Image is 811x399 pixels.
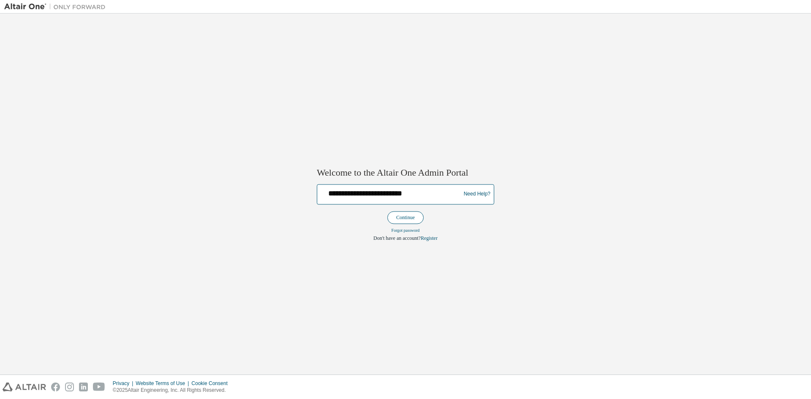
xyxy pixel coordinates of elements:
[3,383,46,391] img: altair_logo.svg
[317,167,494,179] h2: Welcome to the Altair One Admin Portal
[392,228,420,233] a: Forgot password
[136,380,191,387] div: Website Terms of Use
[4,3,110,11] img: Altair One
[191,380,232,387] div: Cookie Consent
[113,387,233,394] p: © 2025 Altair Engineering, Inc. All Rights Reserved.
[51,383,60,391] img: facebook.svg
[65,383,74,391] img: instagram.svg
[464,194,490,195] a: Need Help?
[93,383,105,391] img: youtube.svg
[113,380,136,387] div: Privacy
[421,235,438,241] a: Register
[387,211,424,224] button: Continue
[373,235,421,241] span: Don't have an account?
[79,383,88,391] img: linkedin.svg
